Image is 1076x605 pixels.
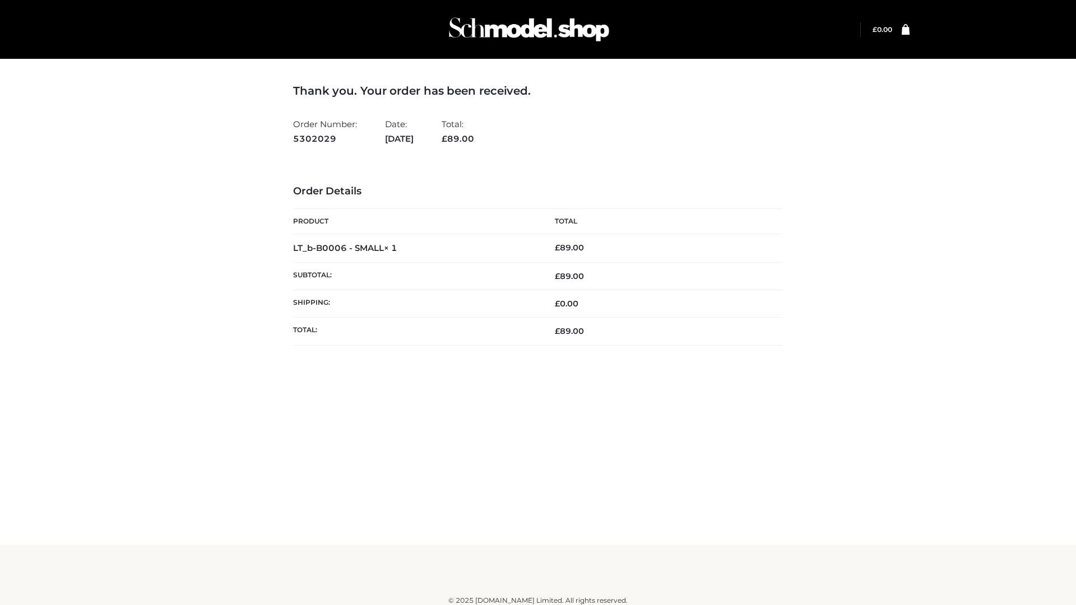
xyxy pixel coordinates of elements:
span: 89.00 [555,271,584,281]
th: Product [293,209,538,234]
h3: Thank you. Your order has been received. [293,84,783,97]
th: Total [538,209,783,234]
span: 89.00 [555,326,584,336]
span: £ [555,299,560,309]
bdi: 0.00 [555,299,578,309]
strong: 5302029 [293,132,357,146]
th: Subtotal: [293,262,538,290]
span: £ [442,133,447,144]
strong: × 1 [384,243,397,253]
h3: Order Details [293,185,783,198]
span: £ [555,243,560,253]
span: £ [555,326,560,336]
li: Date: [385,114,414,148]
strong: LT_b-B0006 - SMALL [293,243,397,253]
strong: [DATE] [385,132,414,146]
li: Total: [442,114,474,148]
span: £ [873,25,877,34]
th: Shipping: [293,290,538,318]
span: 89.00 [442,133,474,144]
span: £ [555,271,560,281]
img: Schmodel Admin 964 [445,7,613,52]
bdi: 0.00 [873,25,892,34]
th: Total: [293,318,538,345]
a: £0.00 [873,25,892,34]
li: Order Number: [293,114,357,148]
bdi: 89.00 [555,243,584,253]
